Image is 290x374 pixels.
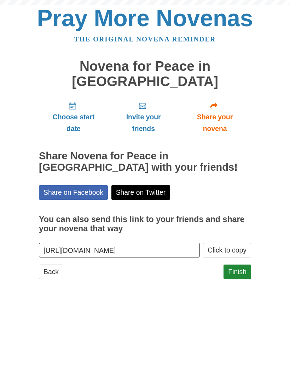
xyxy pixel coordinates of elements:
[115,111,172,135] span: Invite your friends
[179,96,251,138] a: Share your novena
[108,96,179,138] a: Invite your friends
[186,111,244,135] span: Share your novena
[39,96,108,138] a: Choose start date
[74,35,216,43] a: The original novena reminder
[46,111,101,135] span: Choose start date
[39,215,251,233] h3: You can also send this link to your friends and share your novena that way
[39,265,63,279] a: Back
[203,243,251,257] button: Click to copy
[224,265,251,279] a: Finish
[39,59,251,89] h1: Novena for Peace in [GEOGRAPHIC_DATA]
[111,185,170,200] a: Share on Twitter
[39,151,251,173] h2: Share Novena for Peace in [GEOGRAPHIC_DATA] with your friends!
[39,185,108,200] a: Share on Facebook
[37,5,253,31] a: Pray More Novenas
